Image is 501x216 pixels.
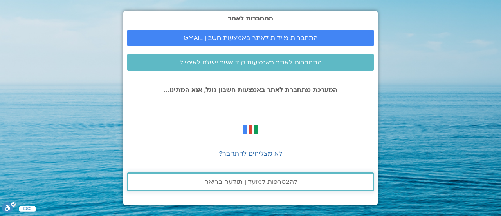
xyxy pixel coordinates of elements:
a: התחברות לאתר באמצעות קוד אשר יישלח לאימייל [127,54,374,71]
h2: התחברות לאתר [127,15,374,22]
a: התחברות מיידית לאתר באמצעות חשבון GMAIL [127,30,374,46]
span: התחברות מיידית לאתר באמצעות חשבון GMAIL [184,34,318,42]
p: המערכת מתחברת לאתר באמצעות חשבון גוגל, אנא המתינו... [127,86,374,93]
span: התחברות לאתר באמצעות קוד אשר יישלח לאימייל [180,59,322,66]
a: לא מצליחים להתחבר? [219,149,282,158]
a: להצטרפות למועדון תודעה בריאה [127,172,374,191]
span: להצטרפות למועדון תודעה בריאה [204,178,297,185]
